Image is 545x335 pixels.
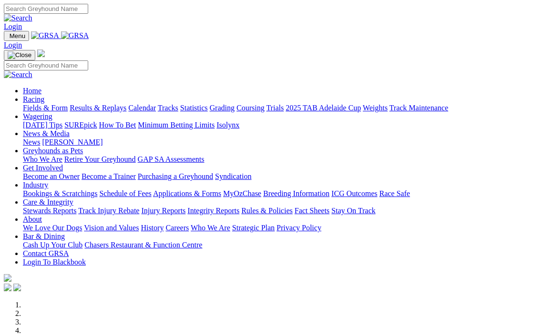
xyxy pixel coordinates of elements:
[141,207,185,215] a: Injury Reports
[84,224,139,232] a: Vision and Values
[286,104,361,112] a: 2025 TAB Adelaide Cup
[4,4,88,14] input: Search
[390,104,448,112] a: Track Maintenance
[23,215,42,223] a: About
[23,121,62,129] a: [DATE] Tips
[23,224,82,232] a: We Love Our Dogs
[331,207,375,215] a: Stay On Track
[23,155,541,164] div: Greyhounds as Pets
[180,104,208,112] a: Statistics
[4,274,11,282] img: logo-grsa-white.png
[277,224,321,232] a: Privacy Policy
[158,104,178,112] a: Tracks
[4,22,22,30] a: Login
[99,121,136,129] a: How To Bet
[23,207,541,215] div: Care & Integrity
[191,224,230,232] a: Who We Are
[241,207,293,215] a: Rules & Policies
[23,224,541,232] div: About
[216,121,239,129] a: Isolynx
[84,241,202,249] a: Chasers Restaurant & Function Centre
[23,129,70,138] a: News & Media
[23,207,76,215] a: Stewards Reports
[223,189,261,197] a: MyOzChase
[165,224,189,232] a: Careers
[23,155,62,163] a: Who We Are
[23,104,68,112] a: Fields & Form
[23,147,83,155] a: Greyhounds as Pets
[4,60,88,70] input: Search
[23,104,541,112] div: Racing
[263,189,329,197] a: Breeding Information
[23,249,69,257] a: Contact GRSA
[70,104,126,112] a: Results & Replays
[64,121,97,129] a: SUREpick
[232,224,275,232] a: Strategic Plan
[23,138,541,147] div: News & Media
[23,189,97,197] a: Bookings & Scratchings
[78,207,139,215] a: Track Injury Rebate
[10,32,25,39] span: Menu
[266,104,284,112] a: Trials
[4,41,22,49] a: Login
[23,189,541,198] div: Industry
[23,95,44,103] a: Racing
[31,31,59,40] img: GRSA
[187,207,239,215] a: Integrity Reports
[363,104,388,112] a: Weights
[237,104,265,112] a: Coursing
[13,284,21,291] img: twitter.svg
[138,121,215,129] a: Minimum Betting Limits
[99,189,151,197] a: Schedule of Fees
[215,172,251,180] a: Syndication
[141,224,164,232] a: History
[128,104,156,112] a: Calendar
[4,50,35,60] button: Toggle navigation
[23,138,40,146] a: News
[295,207,329,215] a: Fact Sheets
[379,189,410,197] a: Race Safe
[4,284,11,291] img: facebook.svg
[138,155,205,163] a: GAP SA Assessments
[23,232,65,240] a: Bar & Dining
[8,51,31,59] img: Close
[23,241,541,249] div: Bar & Dining
[153,189,221,197] a: Applications & Forms
[4,14,32,22] img: Search
[23,172,541,181] div: Get Involved
[4,70,32,79] img: Search
[23,198,73,206] a: Care & Integrity
[37,49,45,57] img: logo-grsa-white.png
[64,155,136,163] a: Retire Your Greyhound
[23,241,82,249] a: Cash Up Your Club
[23,121,541,129] div: Wagering
[23,164,63,172] a: Get Involved
[210,104,235,112] a: Grading
[23,87,41,95] a: Home
[138,172,213,180] a: Purchasing a Greyhound
[82,172,136,180] a: Become a Trainer
[23,112,52,120] a: Wagering
[4,31,29,41] button: Toggle navigation
[331,189,377,197] a: ICG Outcomes
[23,172,80,180] a: Become an Owner
[23,258,86,266] a: Login To Blackbook
[23,181,48,189] a: Industry
[42,138,103,146] a: [PERSON_NAME]
[61,31,89,40] img: GRSA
